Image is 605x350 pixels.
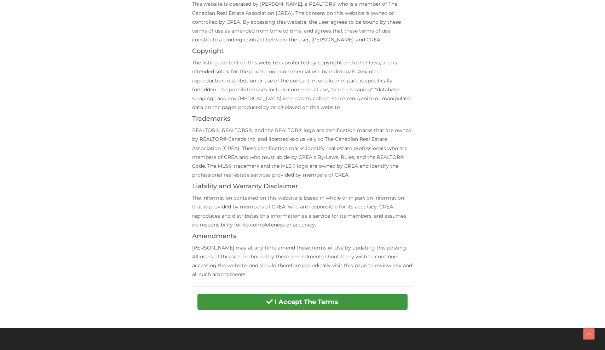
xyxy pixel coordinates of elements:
[275,298,338,306] strong: I Accept The Terms
[192,243,413,279] p: [PERSON_NAME] may at any time amend these Terms of Use by updating this posting. All users of thi...
[192,194,413,229] p: The information contained on this website is based in whole or in part on information that is pro...
[192,233,413,240] h4: Amendments
[192,126,413,179] p: REALTOR®, REALTORS®, and the REALTOR® logo are certification marks that are owned by REALTOR® Can...
[192,115,413,122] h4: Trademarks
[192,48,413,55] h4: Copyright
[192,58,413,112] p: The listing content on this website is protected by copyright and other laws, and is intended sol...
[197,294,407,310] button: I Accept The Terms
[192,183,413,190] h4: Liability and Warranty Disclaimer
